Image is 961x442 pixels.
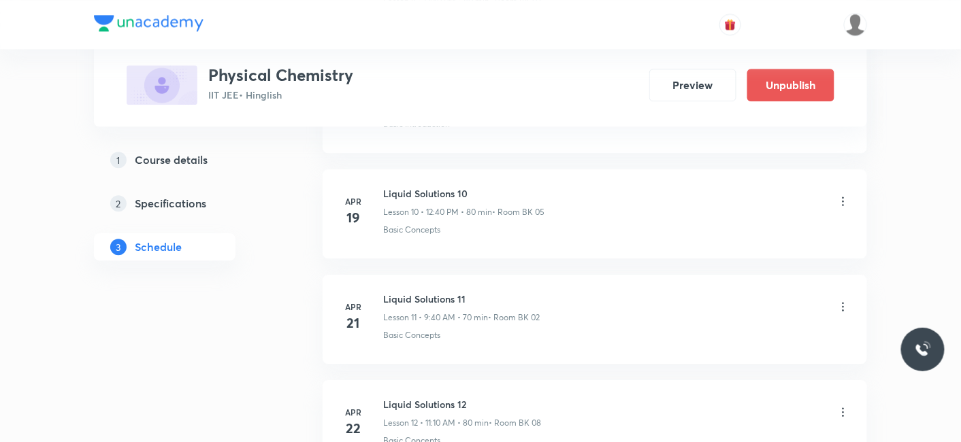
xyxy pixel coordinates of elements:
h6: Liquid Solutions 11 [383,292,540,306]
p: • Room BK 02 [488,311,540,324]
p: Basic Concepts [383,329,440,341]
h5: Specifications [135,195,206,211]
button: avatar [719,14,741,35]
p: IIT JEE • Hinglish [208,88,353,102]
h6: Apr [340,406,367,418]
p: Lesson 12 • 11:10 AM • 80 min [383,417,489,429]
h6: Apr [340,195,367,207]
h6: Apr [340,301,367,313]
a: 1Course details [94,146,279,173]
button: Preview [649,69,736,101]
img: Company Logo [94,15,203,31]
h6: Liquid Solutions 10 [383,186,544,201]
h6: Liquid Solutions 12 [383,397,541,411]
h4: 21 [340,313,367,333]
p: • Room BK 08 [489,417,541,429]
h4: 19 [340,207,367,228]
p: Basic Concepts [383,224,440,236]
h5: Course details [135,152,208,168]
h3: Physical Chemistry [208,65,353,85]
img: Mukesh Gupta [844,13,867,36]
img: ttu [915,341,931,358]
p: Lesson 11 • 9:40 AM • 70 min [383,311,488,324]
img: F94CCAD0-1A66-4C13-9F32-BB3249DCD00B_plus.png [127,65,197,105]
p: 1 [110,152,127,168]
p: 2 [110,195,127,211]
h5: Schedule [135,239,182,255]
p: • Room BK 05 [492,206,544,218]
a: 2Specifications [94,190,279,217]
button: Unpublish [747,69,834,101]
h4: 22 [340,418,367,439]
a: Company Logo [94,15,203,35]
p: Lesson 10 • 12:40 PM • 80 min [383,206,492,218]
img: avatar [724,18,736,31]
p: 3 [110,239,127,255]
